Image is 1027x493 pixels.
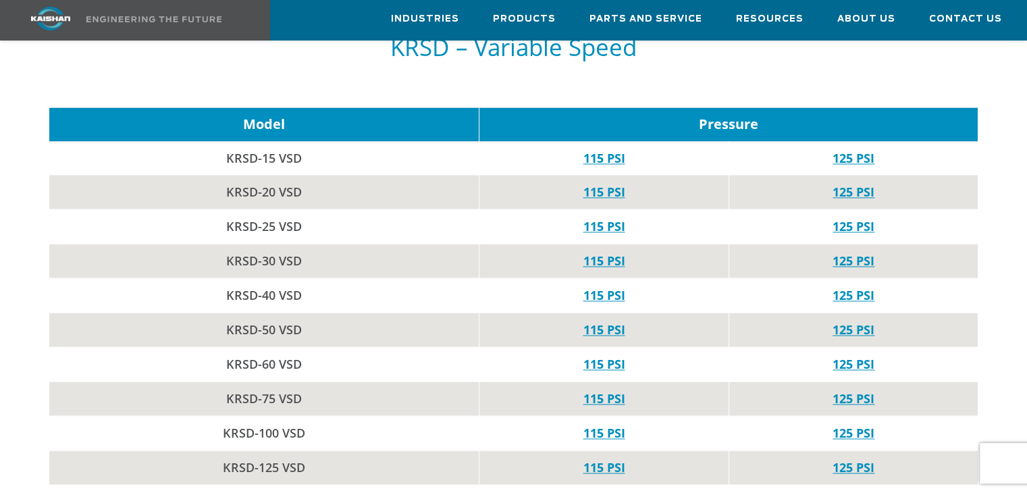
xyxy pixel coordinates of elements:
a: Industries [391,1,459,37]
a: 125 PSI [833,425,874,441]
td: KRSD-20 VSD [49,175,479,209]
td: Model [49,107,479,141]
a: 125 PSI [833,218,874,234]
span: Parts and Service [589,11,702,27]
span: Products [493,11,556,27]
a: Products [493,1,556,37]
a: 115 PSI [583,150,625,166]
td: KRSD-25 VSD [49,209,479,244]
a: Contact Us [929,1,1002,37]
a: 115 PSI [583,425,625,441]
td: KRSD-125 VSD [49,450,479,485]
a: About Us [837,1,895,37]
td: KRSD-100 VSD [49,416,479,450]
span: Resources [736,11,804,27]
span: Contact Us [929,11,1002,27]
td: KRSD-40 VSD [49,278,479,313]
a: 125 PSI [833,253,874,269]
a: 115 PSI [583,287,625,303]
a: 115 PSI [583,356,625,372]
span: Industries [391,11,459,27]
td: KRSD-60 VSD [49,347,479,382]
a: 125 PSI [833,150,874,166]
td: KRSD-30 VSD [49,244,479,278]
td: KRSD-75 VSD [49,382,479,416]
span: About Us [837,11,895,27]
a: Resources [736,1,804,37]
a: 125 PSI [833,459,874,475]
a: 125 PSI [833,390,874,407]
a: 115 PSI [583,459,625,475]
a: 115 PSI [583,321,625,338]
a: 125 PSI [833,321,874,338]
h5: KRSD – Variable Speed [49,34,978,60]
a: 115 PSI [583,184,625,200]
a: 115 PSI [583,218,625,234]
a: 115 PSI [583,390,625,407]
a: 125 PSI [833,287,874,303]
img: Engineering the future [86,16,221,22]
td: Pressure [479,107,978,141]
a: 115 PSI [583,253,625,269]
td: KRSD-50 VSD [49,313,479,347]
a: 125 PSI [833,356,874,372]
a: Parts and Service [589,1,702,37]
a: 125 PSI [833,184,874,200]
td: KRSD-15 VSD [49,141,479,175]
